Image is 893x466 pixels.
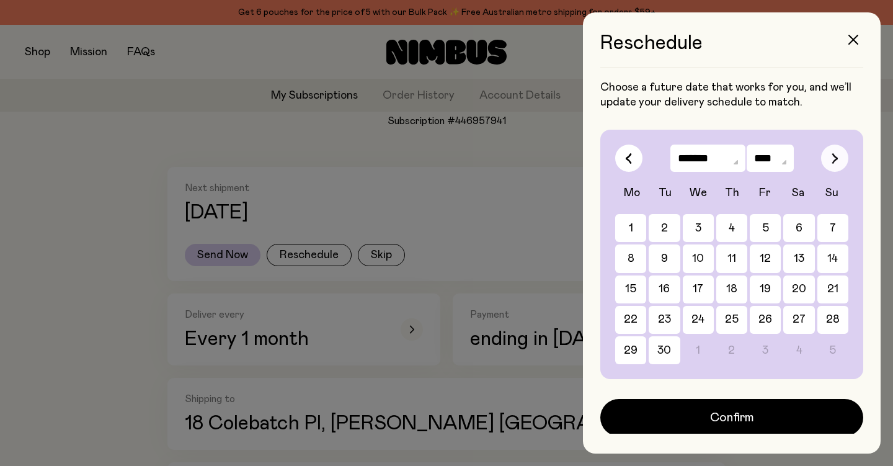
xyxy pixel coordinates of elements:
button: 2 [649,214,680,242]
button: 23 [649,306,680,334]
button: 8 [615,244,646,272]
button: 16 [649,276,680,303]
button: 21 [817,276,848,303]
div: Fr [749,186,782,200]
button: 20 [783,276,814,303]
button: 14 [817,244,848,272]
button: 10 [683,244,714,272]
button: 28 [817,306,848,334]
button: 6 [783,214,814,242]
button: 30 [649,336,680,364]
div: Tu [649,186,682,200]
h3: Reschedule [600,32,863,68]
span: Confirm [710,409,754,426]
button: 18 [716,276,747,303]
button: 29 [615,336,646,364]
div: Mo [615,186,649,200]
button: 26 [750,306,781,334]
button: 27 [783,306,814,334]
button: Confirm [600,399,863,436]
button: 7 [817,214,848,242]
button: 4 [716,214,747,242]
button: 5 [750,214,781,242]
div: We [682,186,715,200]
button: 1 [615,214,646,242]
button: 12 [750,244,781,272]
button: 11 [716,244,747,272]
div: Th [715,186,749,200]
button: 17 [683,276,714,303]
button: 9 [649,244,680,272]
p: Choose a future date that works for you, and we’ll update your delivery schedule to match. [600,80,863,110]
button: 22 [615,306,646,334]
button: 24 [683,306,714,334]
button: 3 [683,214,714,242]
button: 15 [615,276,646,303]
div: Su [815,186,848,200]
button: 13 [783,244,814,272]
button: 25 [716,306,747,334]
div: Sa [782,186,815,200]
button: 19 [750,276,781,303]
